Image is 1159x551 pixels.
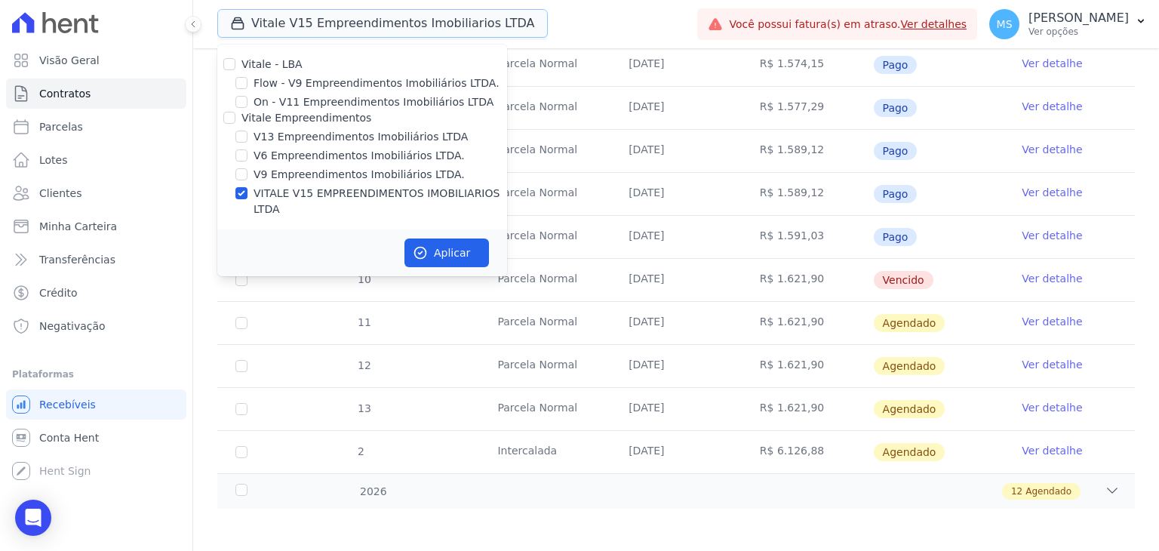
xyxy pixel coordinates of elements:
[742,259,873,301] td: R$ 1.621,90
[39,119,83,134] span: Parcelas
[610,388,742,430] td: [DATE]
[479,388,610,430] td: Parcela Normal
[479,44,610,86] td: Parcela Normal
[356,316,371,328] span: 11
[39,219,117,234] span: Minha Carteira
[235,274,247,286] input: default
[874,443,945,461] span: Agendado
[742,130,873,172] td: R$ 1.589,12
[217,9,548,38] button: Vitale V15 Empreendimentos Imobiliarios LTDA
[6,245,186,275] a: Transferências
[1022,314,1082,329] a: Ver detalhe
[356,273,371,285] span: 10
[356,402,371,414] span: 13
[479,259,610,301] td: Parcela Normal
[1011,485,1022,498] span: 12
[610,302,742,344] td: [DATE]
[254,167,465,183] label: V9 Empreendimentos Imobiliários LTDA.
[6,178,186,208] a: Clientes
[1022,271,1082,286] a: Ver detalhe
[729,17,967,32] span: Você possui fatura(s) em atraso.
[6,211,186,242] a: Minha Carteira
[15,500,51,536] div: Open Intercom Messenger
[39,86,91,101] span: Contratos
[254,129,468,145] label: V13 Empreendimentos Imobiliários LTDA
[874,400,945,418] span: Agendado
[1022,443,1082,458] a: Ver detalhe
[742,431,873,473] td: R$ 6.126,88
[1028,26,1129,38] p: Ver opções
[6,145,186,175] a: Lotes
[1022,185,1082,200] a: Ver detalhe
[742,216,873,258] td: R$ 1.591,03
[6,423,186,453] a: Conta Hent
[479,130,610,172] td: Parcela Normal
[874,314,945,332] span: Agendado
[610,87,742,129] td: [DATE]
[874,228,918,246] span: Pago
[39,152,68,168] span: Lotes
[1022,142,1082,157] a: Ver detalhe
[479,216,610,258] td: Parcela Normal
[874,271,933,289] span: Vencido
[1022,99,1082,114] a: Ver detalhe
[39,285,78,300] span: Crédito
[241,112,371,124] label: Vitale Empreendimentos
[39,252,115,267] span: Transferências
[39,53,100,68] span: Visão Geral
[241,58,303,70] label: Vitale - LBA
[39,186,81,201] span: Clientes
[12,365,180,383] div: Plataformas
[742,388,873,430] td: R$ 1.621,90
[1022,56,1082,71] a: Ver detalhe
[610,345,742,387] td: [DATE]
[874,56,918,74] span: Pago
[39,397,96,412] span: Recebíveis
[39,319,106,334] span: Negativação
[235,317,247,329] input: default
[6,311,186,341] a: Negativação
[356,445,364,457] span: 2
[997,19,1013,29] span: MS
[1022,400,1082,415] a: Ver detalhe
[254,186,507,217] label: VITALE V15 EMPREENDIMENTOS IMOBILIARIOS LTDA
[742,302,873,344] td: R$ 1.621,90
[610,431,742,473] td: [DATE]
[742,87,873,129] td: R$ 1.577,29
[6,389,186,420] a: Recebíveis
[479,173,610,215] td: Parcela Normal
[742,44,873,86] td: R$ 1.574,15
[1022,228,1082,243] a: Ver detalhe
[6,278,186,308] a: Crédito
[742,173,873,215] td: R$ 1.589,12
[6,112,186,142] a: Parcelas
[254,94,493,110] label: On - V11 Empreendimentos Imobiliários LTDA
[977,3,1159,45] button: MS [PERSON_NAME] Ver opções
[610,173,742,215] td: [DATE]
[479,345,610,387] td: Parcela Normal
[479,87,610,129] td: Parcela Normal
[6,78,186,109] a: Contratos
[901,18,967,30] a: Ver detalhes
[235,446,247,458] input: default
[479,302,610,344] td: Parcela Normal
[254,75,500,91] label: Flow - V9 Empreendimentos Imobiliários LTDA.
[874,99,918,117] span: Pago
[6,45,186,75] a: Visão Geral
[610,259,742,301] td: [DATE]
[874,357,945,375] span: Agendado
[1022,357,1082,372] a: Ver detalhe
[610,216,742,258] td: [DATE]
[610,44,742,86] td: [DATE]
[254,148,465,164] label: V6 Empreendimentos Imobiliários LTDA.
[356,359,371,371] span: 12
[1025,485,1071,498] span: Agendado
[610,130,742,172] td: [DATE]
[874,185,918,203] span: Pago
[39,430,99,445] span: Conta Hent
[874,142,918,160] span: Pago
[235,360,247,372] input: default
[1028,11,1129,26] p: [PERSON_NAME]
[479,431,610,473] td: Intercalada
[235,403,247,415] input: default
